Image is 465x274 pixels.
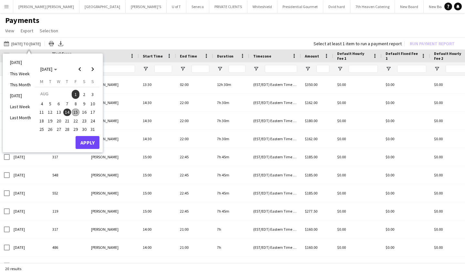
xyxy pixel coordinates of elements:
input: Start Time Filter Input [154,65,172,73]
span: 19 [46,117,54,125]
div: (EST/EDT) Eastern Time ([GEOGRAPHIC_DATA] & [GEOGRAPHIC_DATA]) [249,148,301,166]
div: [DATE] [10,148,48,166]
span: [PERSON_NAME] [91,191,119,195]
div: 14:30 [139,94,176,111]
input: Timezone Filter Input [265,65,297,73]
span: 1 [72,90,79,99]
a: Export [18,26,36,35]
button: 24-08-2025 [88,117,97,125]
span: 31 [89,125,97,133]
button: 30-08-2025 [80,125,88,133]
span: $162.00 [305,100,317,105]
input: Default Hourly Fee 1 Filter Input [349,65,378,73]
div: $0.00 [333,130,382,148]
span: $185.00 [305,173,317,177]
div: $0.00 [333,94,382,111]
div: (EST/EDT) Eastern Time ([GEOGRAPHIC_DATA] & [GEOGRAPHIC_DATA]) [249,184,301,202]
span: 2 [80,90,88,99]
div: 02:00 [176,76,213,93]
button: 05-08-2025 [46,100,54,108]
div: 15:00 [139,202,176,220]
div: 12h 30m [213,76,249,93]
div: 13:30 [139,76,176,93]
span: $160.00 [305,227,317,232]
button: 10-08-2025 [88,100,97,108]
div: 7h 30m [213,112,249,130]
div: 22:00 [176,130,213,148]
li: This Month [6,79,35,90]
span: [PERSON_NAME] [91,82,119,87]
span: 26 [46,125,54,133]
span: 13 [55,109,63,116]
span: $185.00 [305,154,317,159]
div: 552 [48,184,87,202]
div: 7h 45m [213,184,249,202]
button: Whiteshield [247,0,277,13]
button: PRIVATE CLIENTS [209,0,247,13]
div: $0.00 [333,184,382,202]
span: 24 [89,117,97,125]
span: W [57,79,60,84]
span: [PERSON_NAME] [91,245,119,250]
div: 317 [48,220,87,238]
a: View [3,26,17,35]
span: 23 [80,117,88,125]
button: 12-08-2025 [46,108,54,116]
div: (EST/EDT) Eastern Time ([GEOGRAPHIC_DATA] & [GEOGRAPHIC_DATA]) [249,94,301,111]
span: $277.50 [305,209,317,214]
button: [DATE] to [DATE] [3,40,42,47]
span: 16 [80,109,88,116]
div: $0.00 [382,220,430,238]
span: $180.00 [305,118,317,123]
button: 29-08-2025 [71,125,80,133]
div: $0.00 [333,76,382,93]
div: 486 [48,238,87,256]
div: 14:00 [139,220,176,238]
span: F [75,79,77,84]
div: $0.00 [333,148,382,166]
button: New Board [424,0,452,13]
div: 22:00 [176,94,213,111]
button: New Board [395,0,424,13]
button: 23-08-2025 [80,117,88,125]
div: $0.00 [333,166,382,184]
div: (EST/EDT) Eastern Time ([GEOGRAPHIC_DATA] & [GEOGRAPHIC_DATA]) [249,130,301,148]
input: End Time Filter Input [191,65,209,73]
button: Choose month and year [38,63,60,75]
div: $0.00 [333,112,382,130]
div: 317 [48,148,87,166]
span: $185.00 [305,191,317,195]
span: M [40,79,43,84]
span: 20 [55,117,63,125]
span: 9 [80,100,88,108]
button: 7th Heaven Catering [350,0,395,13]
span: 14 [63,109,71,116]
div: [DATE] [10,202,48,220]
button: Seneca [186,0,209,13]
button: 13-08-2025 [55,108,63,116]
span: $350.00 [305,82,317,87]
button: 18-08-2025 [37,117,46,125]
div: 15:00 [139,184,176,202]
button: 06-08-2025 [55,100,63,108]
span: T [66,79,68,84]
div: 7h [213,238,249,256]
button: 09-08-2025 [80,100,88,108]
button: 31-08-2025 [88,125,97,133]
span: $162.00 [305,136,317,141]
span: 29 [72,125,79,133]
button: Open Filter Menu [305,66,311,72]
div: (EST/EDT) Eastern Time ([GEOGRAPHIC_DATA] & [GEOGRAPHIC_DATA]) [249,220,301,238]
span: [PERSON_NAME] [91,100,119,105]
div: $0.00 [382,94,430,111]
div: 15:00 [139,148,176,166]
div: 7h 45m [213,166,249,184]
div: $0.00 [382,202,430,220]
div: 21:00 [176,220,213,238]
span: Duration [217,54,233,58]
app-action-btn: Print [47,40,55,47]
span: Start Time [143,54,163,58]
span: 18 [38,117,46,125]
div: $0.00 [382,112,430,130]
div: 7h 30m [213,130,249,148]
